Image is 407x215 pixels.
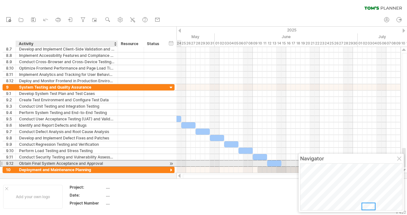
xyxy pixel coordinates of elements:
[6,141,16,147] div: 9.9
[19,41,114,47] div: Activity
[6,167,16,173] div: 10
[215,33,358,40] div: June 2025
[353,40,358,47] div: Monday, 30 June 2025
[234,40,238,47] div: Thursday, 5 June 2025
[6,160,16,166] div: 9.12
[281,40,286,47] div: Sunday, 15 June 2025
[329,40,334,47] div: Wednesday, 25 June 2025
[6,78,16,84] div: 8.12
[300,40,305,47] div: Thursday, 19 June 2025
[106,200,159,206] div: ....
[19,71,114,77] div: Implement Analytics and Tracking for User Behavior and Feedback
[6,148,16,154] div: 9.10
[6,46,16,52] div: 8.7
[238,40,243,47] div: Friday, 6 June 2025
[243,40,248,47] div: Saturday, 7 June 2025
[315,40,320,47] div: Sunday, 22 June 2025
[19,97,114,103] div: Create Test Environment and Configure Test Data
[19,148,114,154] div: Perform Load Testing and Stress Testing
[310,40,315,47] div: Saturday, 21 June 2025
[6,52,16,58] div: 8.8
[348,40,353,47] div: Sunday, 29 June 2025
[19,59,114,65] div: Conduct Cross-Browser and Cross-Device Testing and Debugging
[6,110,16,116] div: 9.4
[286,40,291,47] div: Monday, 16 June 2025
[3,185,63,209] div: Add your own logo
[106,192,159,198] div: ....
[186,40,191,47] div: Monday, 26 May 2025
[396,40,401,47] div: Wednesday, 9 July 2025
[267,40,272,47] div: Thursday, 12 June 2025
[147,41,161,47] div: Status
[6,97,16,103] div: 9.2
[19,110,114,116] div: Perform System Testing and End-to-End Testing
[362,40,367,47] div: Wednesday, 2 July 2025
[168,160,174,167] div: scroll to activity
[6,122,16,128] div: 9.6
[200,40,205,47] div: Thursday, 29 May 2025
[19,160,114,166] div: Obtain Final System Acceptance and Approval
[19,65,114,71] div: Optimize Frontend Performance and Page Load Times
[19,135,114,141] div: Develop and Implement Defect Fixes and Patches
[229,40,234,47] div: Wednesday, 4 June 2025
[219,40,224,47] div: Monday, 2 June 2025
[19,84,114,90] div: System Testing and Quality Assurance
[258,40,262,47] div: Tuesday, 10 June 2025
[70,200,105,206] div: Project Number
[6,71,16,77] div: 8.11
[215,40,219,47] div: Sunday, 1 June 2025
[343,40,348,47] div: Saturday, 28 June 2025
[6,103,16,109] div: 9.3
[248,40,253,47] div: Sunday, 8 June 2025
[253,40,258,47] div: Monday, 9 June 2025
[70,185,105,190] div: Project:
[19,141,114,147] div: Conduct Regression Testing and Verification
[121,41,140,47] div: Resource
[19,167,114,173] div: Deployment and Maintenance Planning
[6,84,16,90] div: 9
[224,40,229,47] div: Tuesday, 3 June 2025
[272,40,277,47] div: Friday, 13 June 2025
[291,40,296,47] div: Tuesday, 17 June 2025
[176,40,181,47] div: Saturday, 24 May 2025
[391,40,396,47] div: Tuesday, 8 July 2025
[6,135,16,141] div: 9.8
[382,40,386,47] div: Sunday, 6 July 2025
[277,40,281,47] div: Saturday, 14 June 2025
[262,40,267,47] div: Wednesday, 11 June 2025
[296,40,300,47] div: Wednesday, 18 June 2025
[70,192,105,198] div: Date:
[305,40,310,47] div: Friday, 20 June 2025
[324,40,329,47] div: Tuesday, 24 June 2025
[19,91,114,97] div: Develop System Test Plan and Test Cases
[6,116,16,122] div: 9.5
[334,40,339,47] div: Thursday, 26 June 2025
[372,40,377,47] div: Friday, 4 July 2025
[210,40,215,47] div: Saturday, 31 May 2025
[205,40,210,47] div: Friday, 30 May 2025
[401,40,405,47] div: Thursday, 10 July 2025
[19,103,114,109] div: Conduct Unit Testing and Integration Testing
[6,59,16,65] div: 8.9
[19,122,114,128] div: Identify and Report Defects and Bugs
[191,40,196,47] div: Tuesday, 27 May 2025
[181,40,186,47] div: Sunday, 25 May 2025
[6,129,16,135] div: 9.7
[358,40,362,47] div: Tuesday, 1 July 2025
[377,40,382,47] div: Saturday, 5 July 2025
[6,154,16,160] div: 9.11
[106,185,159,190] div: ....
[196,40,200,47] div: Wednesday, 28 May 2025
[19,46,114,52] div: Develop and Implement Client-Side Validation and Error Handling
[367,40,372,47] div: Thursday, 3 July 2025
[396,210,406,215] div: v 422
[19,154,114,160] div: Conduct Security Testing and Vulnerability Assessment
[19,78,114,84] div: Deploy and Monitor Frontend in Production Environment
[6,65,16,71] div: 8.10
[19,116,114,122] div: Conduct User Acceptance Testing (UAT) and Validation
[19,129,114,135] div: Conduct Defect Analysis and Root Cause Analysis
[19,52,114,58] div: Implement Accessibility Features and Compliance with Web Standards
[386,40,391,47] div: Monday, 7 July 2025
[339,40,343,47] div: Friday, 27 June 2025
[320,40,324,47] div: Monday, 23 June 2025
